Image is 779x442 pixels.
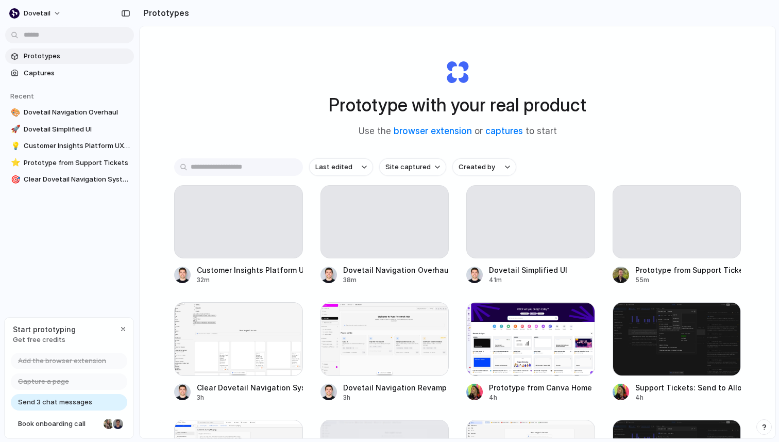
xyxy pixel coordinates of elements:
[24,174,130,185] span: Clear Dovetail Navigation System
[24,8,50,19] span: dovetail
[394,126,472,136] a: browser extension
[9,174,20,185] button: 🎯
[343,393,447,402] div: 3h
[5,138,134,154] a: 💡Customer Insights Platform UX Enhancements
[9,158,20,168] button: ⭐
[18,419,99,429] span: Book onboarding call
[5,172,134,187] a: 🎯Clear Dovetail Navigation System
[466,185,595,285] a: Dovetail Simplified UI41m
[24,68,130,78] span: Captures
[9,107,20,118] button: 🎨
[5,66,134,81] a: Captures
[103,418,115,430] div: Nicole Kubica
[174,185,303,285] a: Customer Insights Platform UX Enhancements32m
[635,393,741,402] div: 4h
[197,265,303,275] div: Customer Insights Platform UX Enhancements
[24,124,130,135] span: Dovetail Simplified UI
[11,157,18,169] div: ⭐
[18,376,69,387] span: Capture a page
[5,5,66,22] button: dovetail
[315,162,352,172] span: Last edited
[452,158,516,176] button: Created by
[9,124,20,135] button: 🚀
[24,51,130,61] span: Prototypes
[11,174,18,186] div: 🎯
[139,7,189,19] h2: Prototypes
[459,162,495,172] span: Created by
[359,125,557,138] span: Use the or to start
[197,393,303,402] div: 3h
[343,382,447,393] div: Dovetail Navigation Revamp
[379,158,446,176] button: Site captured
[635,265,741,275] div: Prototype from Support Tickets
[174,302,303,402] a: Clear Dovetail Navigation SystemClear Dovetail Navigation System3h
[320,302,449,402] a: Dovetail Navigation RevampDovetail Navigation Revamp3h
[24,107,130,118] span: Dovetail Navigation Overhaul
[613,185,741,285] a: Prototype from Support Tickets55m
[635,382,741,393] div: Support Tickets: Send to Alloy Feature
[11,140,18,152] div: 💡
[11,416,127,432] a: Book onboarding call
[329,91,586,119] h1: Prototype with your real product
[466,302,595,402] a: Prototype from Canva HomePrototype from Canva Home4h
[9,141,20,151] button: 💡
[320,185,449,285] a: Dovetail Navigation Overhaul38m
[485,126,523,136] a: captures
[18,356,106,366] span: Add the browser extension
[489,393,592,402] div: 4h
[635,275,741,285] div: 55m
[5,155,134,171] a: ⭐Prototype from Support Tickets
[197,382,303,393] div: Clear Dovetail Navigation System
[197,275,303,285] div: 32m
[18,397,92,407] span: Send 3 chat messages
[489,265,567,275] div: Dovetail Simplified UI
[24,141,130,151] span: Customer Insights Platform UX Enhancements
[5,48,134,64] a: Prototypes
[385,162,431,172] span: Site captured
[489,275,567,285] div: 41m
[13,335,76,345] span: Get free credits
[11,123,18,135] div: 🚀
[5,122,134,137] a: 🚀Dovetail Simplified UI
[309,158,373,176] button: Last edited
[10,92,34,100] span: Recent
[343,275,449,285] div: 38m
[5,105,134,120] a: 🎨Dovetail Navigation Overhaul
[24,158,130,168] span: Prototype from Support Tickets
[112,418,124,430] div: Christian Iacullo
[343,265,449,275] div: Dovetail Navigation Overhaul
[613,302,741,402] a: Support Tickets: Send to Alloy FeatureSupport Tickets: Send to Alloy Feature4h
[489,382,592,393] div: Prototype from Canva Home
[13,324,76,335] span: Start prototyping
[11,107,18,119] div: 🎨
